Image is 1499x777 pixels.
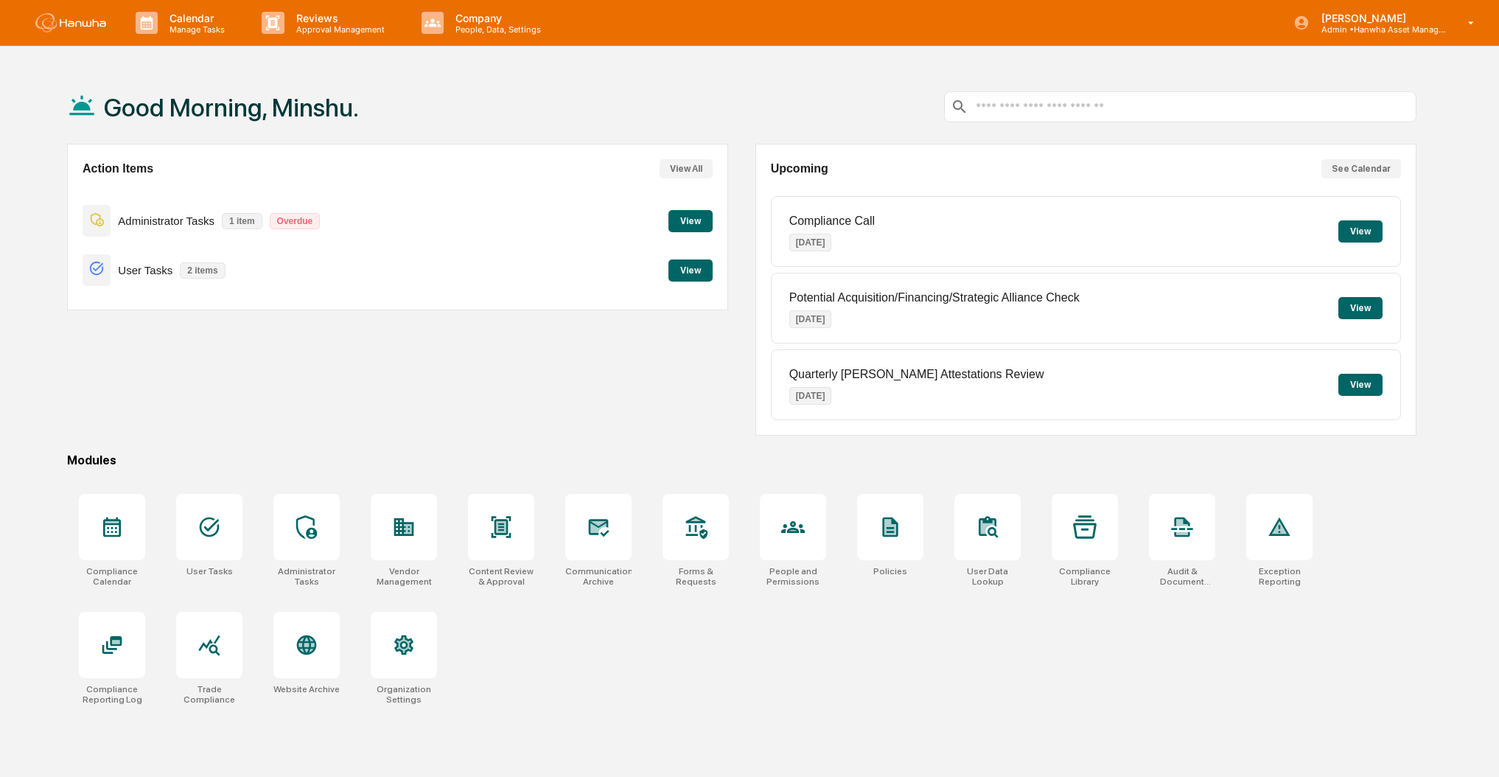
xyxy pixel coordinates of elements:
[273,566,340,587] div: Administrator Tasks
[1321,159,1401,178] button: See Calendar
[771,162,828,175] h2: Upcoming
[1149,566,1215,587] div: Audit & Document Logs
[663,566,729,587] div: Forms & Requests
[35,13,106,32] img: logo
[284,24,392,35] p: Approval Management
[273,684,340,694] div: Website Archive
[67,453,1416,467] div: Modules
[789,234,832,251] p: [DATE]
[954,566,1021,587] div: User Data Lookup
[176,684,242,705] div: Trade Compliance
[1338,297,1383,319] button: View
[158,24,232,35] p: Manage Tasks
[284,12,392,24] p: Reviews
[1338,220,1383,243] button: View
[444,12,548,24] p: Company
[1310,24,1447,35] p: Admin • Hanwha Asset Management ([GEOGRAPHIC_DATA]) Ltd.
[1052,566,1118,587] div: Compliance Library
[789,215,876,228] p: Compliance Call
[668,213,713,227] a: View
[118,264,172,276] p: User Tasks
[760,566,826,587] div: People and Permissions
[668,210,713,232] button: View
[371,684,437,705] div: Organization Settings
[270,213,321,229] p: Overdue
[468,566,534,587] div: Content Review & Approval
[1310,12,1447,24] p: [PERSON_NAME]
[1338,374,1383,396] button: View
[118,215,214,227] p: Administrator Tasks
[83,162,153,175] h2: Action Items
[660,159,713,178] button: View All
[873,566,907,576] div: Policies
[789,310,832,328] p: [DATE]
[186,566,233,576] div: User Tasks
[371,566,437,587] div: Vendor Management
[79,566,145,587] div: Compliance Calendar
[789,387,832,405] p: [DATE]
[668,262,713,276] a: View
[1246,566,1313,587] div: Exception Reporting
[79,684,145,705] div: Compliance Reporting Log
[104,93,359,122] h1: Good Morning, Minshu.
[444,24,548,35] p: People, Data, Settings
[789,368,1044,381] p: Quarterly [PERSON_NAME] Attestations Review
[222,213,262,229] p: 1 item
[668,259,713,282] button: View
[180,262,225,279] p: 2 items
[789,291,1080,304] p: Potential Acquisition/Financing/Strategic Alliance Check
[565,566,632,587] div: Communications Archive
[158,12,232,24] p: Calendar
